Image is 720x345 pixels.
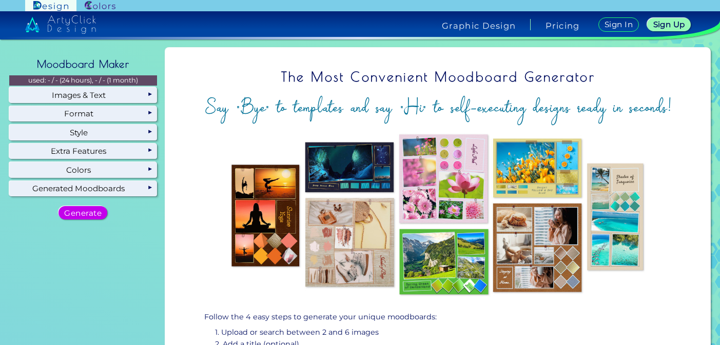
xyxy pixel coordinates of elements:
[9,75,157,86] p: used: - / - (24 hours), - / - (1 month)
[650,18,689,31] a: Sign Up
[204,311,672,323] p: Follow the 4 easy steps to generate your unique moodboards:
[546,22,580,30] a: Pricing
[655,21,684,28] h5: Sign Up
[9,87,157,103] div: Images & Text
[173,63,703,91] h1: The Most Convenient Moodboard Generator
[173,129,703,301] img: overview.jpg
[9,162,157,177] div: Colors
[9,106,157,121] div: Format
[606,21,632,28] h5: Sign In
[9,125,157,140] div: Style
[173,94,703,120] h2: Say "Bye" to templates and say "Hi" to self-executing designs ready in seconds!
[442,22,516,30] h4: Graphic Design
[66,209,100,216] h5: Generate
[600,18,637,31] a: Sign In
[32,53,134,75] h2: Moodboard Maker
[85,1,115,11] img: ArtyClick Colors logo
[9,181,157,196] div: Generated Moodboards
[9,144,157,159] div: Extra Features
[25,15,96,34] img: artyclick_design_logo_white_combined_path.svg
